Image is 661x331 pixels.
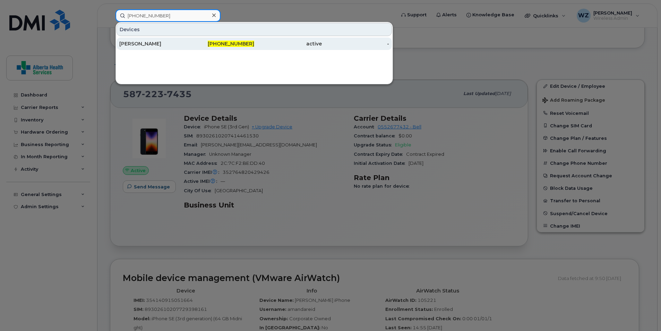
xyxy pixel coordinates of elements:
a: [PERSON_NAME][PHONE_NUMBER]active- [117,37,392,50]
div: active [254,40,322,47]
div: [PERSON_NAME] [119,40,187,47]
input: Find something... [115,9,221,22]
span: [PHONE_NUMBER] [208,41,254,47]
div: Devices [117,23,392,36]
div: - [322,40,389,47]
